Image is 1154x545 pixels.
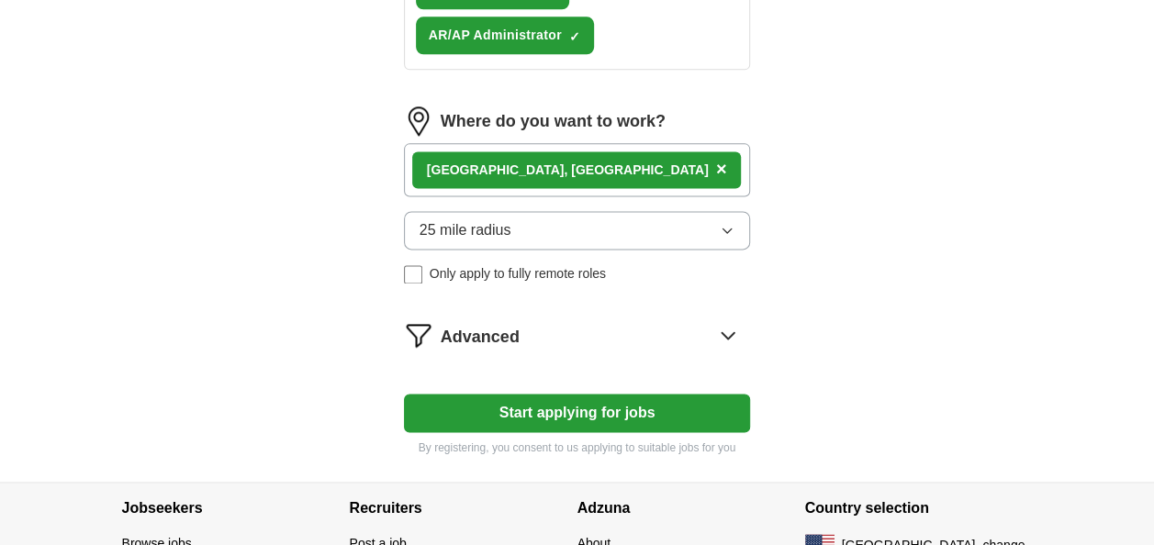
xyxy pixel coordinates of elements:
[716,159,727,179] span: ×
[716,156,727,184] button: ×
[427,162,565,177] strong: [GEOGRAPHIC_DATA]
[404,106,433,136] img: location.png
[420,219,511,241] span: 25 mile radius
[430,264,606,284] span: Only apply to fully remote roles
[805,483,1033,534] h4: Country selection
[404,394,751,432] button: Start applying for jobs
[404,320,433,350] img: filter
[427,161,709,180] div: , [GEOGRAPHIC_DATA]
[416,17,594,54] button: AR/AP Administrator✓
[404,211,751,250] button: 25 mile radius
[404,265,422,284] input: Only apply to fully remote roles
[569,29,580,44] span: ✓
[429,26,562,45] span: AR/AP Administrator
[441,325,520,350] span: Advanced
[441,109,666,134] label: Where do you want to work?
[404,439,751,456] p: By registering, you consent to us applying to suitable jobs for you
